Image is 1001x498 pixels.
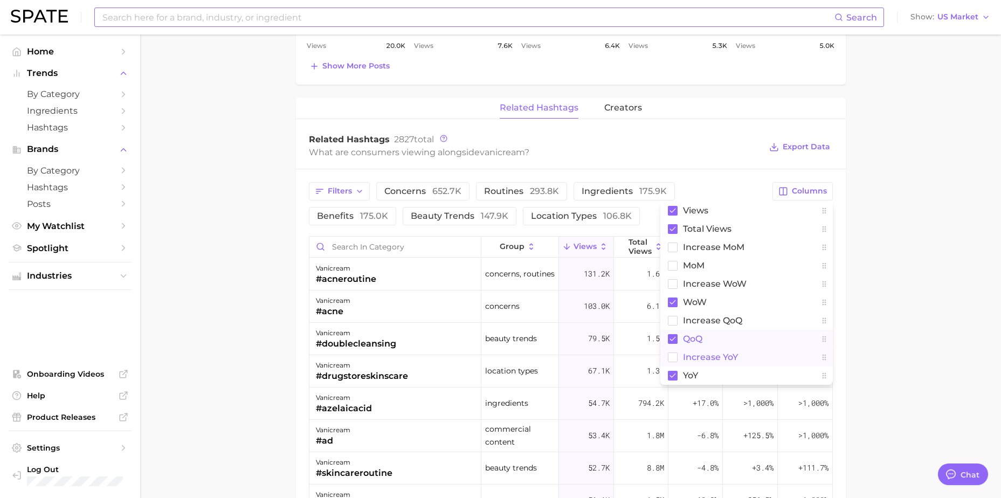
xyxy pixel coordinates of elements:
span: Views [683,206,708,215]
span: location types [485,364,538,377]
div: #skincareroutine [316,467,392,480]
a: Hashtags [9,119,132,136]
span: 1.8m [647,429,664,442]
a: Settings [9,440,132,456]
span: Show more posts [322,61,390,71]
div: vanicream [316,391,372,404]
button: group [481,237,559,258]
span: Help [27,391,113,400]
a: by Category [9,162,132,179]
span: creators [604,103,642,113]
span: Log Out [27,465,139,474]
span: 652.7k [432,186,461,196]
div: What are consumers viewing alongside ? [309,145,762,160]
span: 2827 [394,134,414,144]
span: Views [414,39,433,52]
span: commercial content [485,423,555,448]
span: 54.7k [588,397,610,410]
a: My Watchlist [9,218,132,234]
span: ingredients [582,187,667,196]
span: Views [307,39,326,52]
div: vanicream [316,294,350,307]
span: Spotlight [27,243,113,253]
button: Total Views [614,237,668,258]
button: Industries [9,268,132,284]
a: Home [9,43,132,60]
button: vanicream#acneroutineconcerns, routines131.2k1.6m-20.8%>1,000%>1,000% [309,258,832,290]
a: Onboarding Videos [9,366,132,382]
div: #ad [316,434,350,447]
span: Views [629,39,648,52]
button: Filters [309,182,370,200]
span: 67.1k [588,364,610,377]
span: 5.3k [712,39,727,52]
button: Show more posts [307,59,392,74]
span: 8.8m [647,461,664,474]
span: Trends [27,68,113,78]
span: by Category [27,89,113,99]
button: Views [559,237,613,258]
span: Posts [27,199,113,209]
a: Help [9,388,132,404]
span: Hashtags [27,182,113,192]
span: vanicream [480,147,524,157]
span: Views [521,39,541,52]
a: by Category [9,86,132,102]
span: 147.9k [481,211,508,221]
span: group [500,242,524,251]
span: related hashtags [500,103,578,113]
span: YoY [683,371,698,380]
span: +17.0% [693,397,719,410]
span: beauty trends [411,212,508,220]
span: Views [574,242,597,251]
span: -4.8% [697,461,719,474]
a: Posts [9,196,132,212]
span: concerns [384,187,461,196]
div: #acneroutine [316,273,376,286]
span: routines [484,187,559,196]
div: vanicream [316,359,408,372]
span: beauty trends [485,461,537,474]
span: Increase WoW [683,279,747,288]
span: My Watchlist [27,221,113,231]
span: total [394,134,434,144]
span: 6.4k [605,39,620,52]
input: Search in category [309,237,481,257]
a: Log out. Currently logged in with e-mail danielle.gonzalez@loreal.com. [9,461,132,489]
span: 293.8k [530,186,559,196]
div: Columns [660,202,833,385]
span: 6.1m [647,300,664,313]
span: Export Data [783,142,830,151]
a: Hashtags [9,179,132,196]
span: beauty trends [485,332,537,345]
button: Columns [772,182,832,200]
input: Search here for a brand, industry, or ingredient [101,8,834,26]
span: 1.6m [647,267,664,280]
span: +3.4% [752,461,774,474]
button: vanicream#acneconcerns103.0k6.1m+8.2%+305.4%+14.0% [309,290,832,323]
a: Spotlight [9,240,132,257]
span: Show [910,14,934,20]
span: -6.8% [697,429,719,442]
span: concerns, routines [485,267,555,280]
span: 20.0k [386,39,405,52]
span: Ingredients [27,106,113,116]
div: #azelaicacid [316,402,372,415]
span: 794.2k [638,397,664,410]
span: 106.8k [603,211,632,221]
div: #doublecleansing [316,337,396,350]
span: +125.5% [743,429,774,442]
span: 175.0k [360,211,388,221]
span: 1.3m [647,364,664,377]
span: >1,000% [798,430,829,440]
span: 1.5m [647,332,664,345]
a: Product Releases [9,409,132,425]
button: vanicream#skincareroutinebeauty trends52.7k8.8m-4.8%+3.4%+111.7% [309,452,832,485]
span: Search [846,12,877,23]
span: location types [531,212,632,220]
span: benefits [317,212,388,220]
div: vanicream [316,424,350,437]
span: +111.7% [798,461,829,474]
span: ingredients [485,397,528,410]
button: ShowUS Market [908,10,993,24]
